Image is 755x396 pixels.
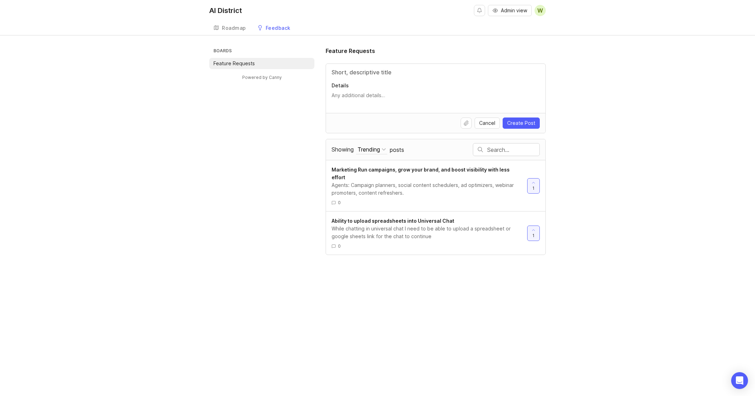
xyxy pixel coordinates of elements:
[332,92,540,106] textarea: Details
[241,73,283,81] a: Powered by Canny
[527,178,540,194] button: 1
[501,7,527,14] span: Admin view
[532,185,535,191] span: 1
[332,146,354,153] span: Showing
[503,118,540,129] button: Create Post
[209,58,314,69] a: Feature Requests
[487,146,539,154] input: Search…
[537,6,543,15] span: W
[356,145,387,154] button: Showing
[338,200,341,206] span: 0
[332,217,527,249] a: Ability to upload spreadsheets into Universal ChatWhile chatting in universal chat I need to be a...
[209,21,250,35] a: Roadmap
[532,233,535,239] span: 1
[474,5,485,16] button: Notifications
[266,26,291,31] div: Feedback
[390,146,404,154] span: posts
[535,5,546,16] button: W
[527,226,540,241] button: 1
[475,118,500,129] button: Cancel
[212,47,314,56] h3: Boards
[332,225,522,240] div: While chatting in universal chat I need to be able to upload a spreadsheet or google sheets link ...
[479,120,495,127] span: Cancel
[332,166,527,206] a: Marketing Run campaigns, grow your brand, and boost visibility with less effortAgents: Campaign p...
[332,167,510,180] span: Marketing Run campaigns, grow your brand, and boost visibility with less effort
[461,118,472,129] button: Upload file
[332,82,540,89] p: Details
[332,68,540,76] input: Title
[332,181,522,197] div: Agents: Campaign planners, social content schedulers, ad optimizers, webinar promoters, content r...
[209,7,242,14] div: AI District
[358,146,380,153] div: Trending
[326,47,375,55] h1: Feature Requests
[213,60,255,67] p: Feature Requests
[332,218,454,224] span: Ability to upload spreadsheets into Universal Chat
[507,120,535,127] span: Create Post
[222,26,246,31] div: Roadmap
[488,5,532,16] button: Admin view
[731,372,748,389] div: Open Intercom Messenger
[338,243,341,249] span: 0
[253,21,295,35] a: Feedback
